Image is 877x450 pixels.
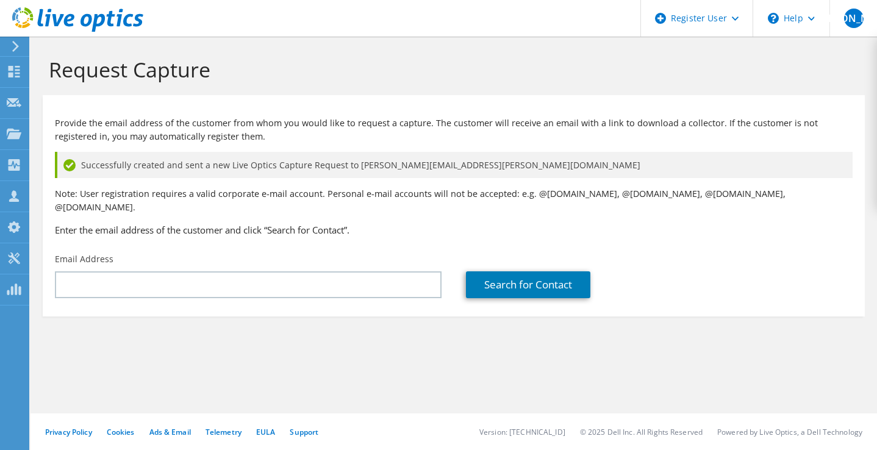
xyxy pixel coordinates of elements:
[149,427,191,437] a: Ads & Email
[55,223,853,237] h3: Enter the email address of the customer and click “Search for Contact”.
[256,427,275,437] a: EULA
[49,57,853,82] h1: Request Capture
[55,253,113,265] label: Email Address
[290,427,318,437] a: Support
[844,9,864,28] span: [PERSON_NAME]
[206,427,242,437] a: Telemetry
[768,13,779,24] svg: \n
[45,427,92,437] a: Privacy Policy
[479,427,565,437] li: Version: [TECHNICAL_ID]
[580,427,703,437] li: © 2025 Dell Inc. All Rights Reserved
[717,427,862,437] li: Powered by Live Optics, a Dell Technology
[55,187,853,214] p: Note: User registration requires a valid corporate e-mail account. Personal e-mail accounts will ...
[107,427,135,437] a: Cookies
[55,116,853,143] p: Provide the email address of the customer from whom you would like to request a capture. The cust...
[466,271,590,298] a: Search for Contact
[81,159,640,172] span: Successfully created and sent a new Live Optics Capture Request to [PERSON_NAME][EMAIL_ADDRESS][P...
